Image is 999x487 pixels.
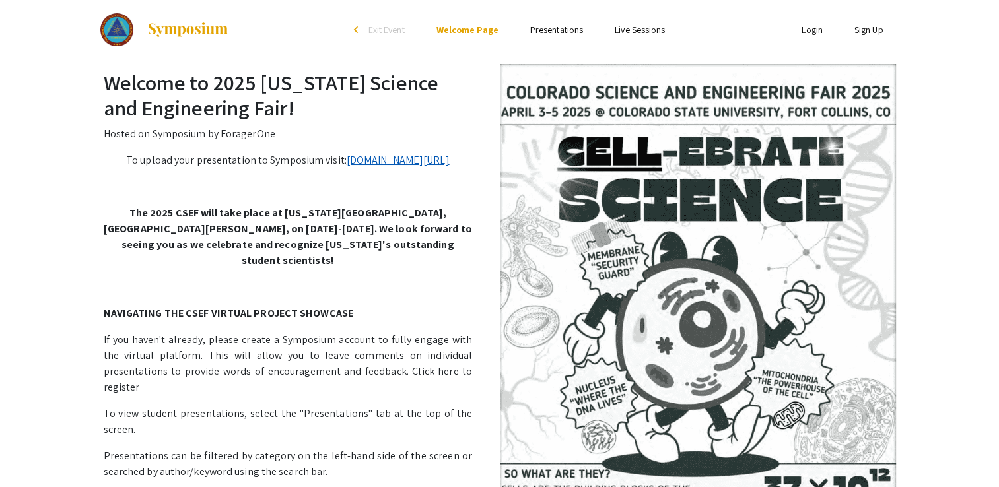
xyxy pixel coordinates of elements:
[368,24,405,36] span: Exit Event
[104,70,896,121] h2: Welcome to 2025 [US_STATE] Science and Engineering Fair!
[615,24,665,36] a: Live Sessions
[104,448,896,480] p: Presentations can be filtered by category on the left-hand side of the screen or searched by auth...
[147,22,229,38] img: Symposium by ForagerOne
[436,24,499,36] a: Welcome Page
[104,206,472,267] strong: The 2025 CSEF will take place at [US_STATE][GEOGRAPHIC_DATA], [GEOGRAPHIC_DATA][PERSON_NAME], on ...
[802,24,823,36] a: Login
[100,13,230,46] a: 2025 Colorado Science and Engineering Fair
[104,406,896,438] p: To view student presentations, select the "Presentations" tab at the top of the screen.
[354,26,362,34] div: arrow_back_ios
[530,24,583,36] a: Presentations
[10,428,56,477] iframe: Chat
[100,13,134,46] img: 2025 Colorado Science and Engineering Fair
[854,24,883,36] a: Sign Up
[104,332,896,395] p: If you haven't already, please create a Symposium account to fully engage with the virtual platfo...
[104,306,353,320] strong: NAVIGATING THE CSEF VIRTUAL PROJECT SHOWCASE
[104,126,896,142] p: Hosted on Symposium by ForagerOne
[104,152,896,168] p: To upload your presentation to Symposium visit:
[347,153,450,167] a: [DOMAIN_NAME][URL]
